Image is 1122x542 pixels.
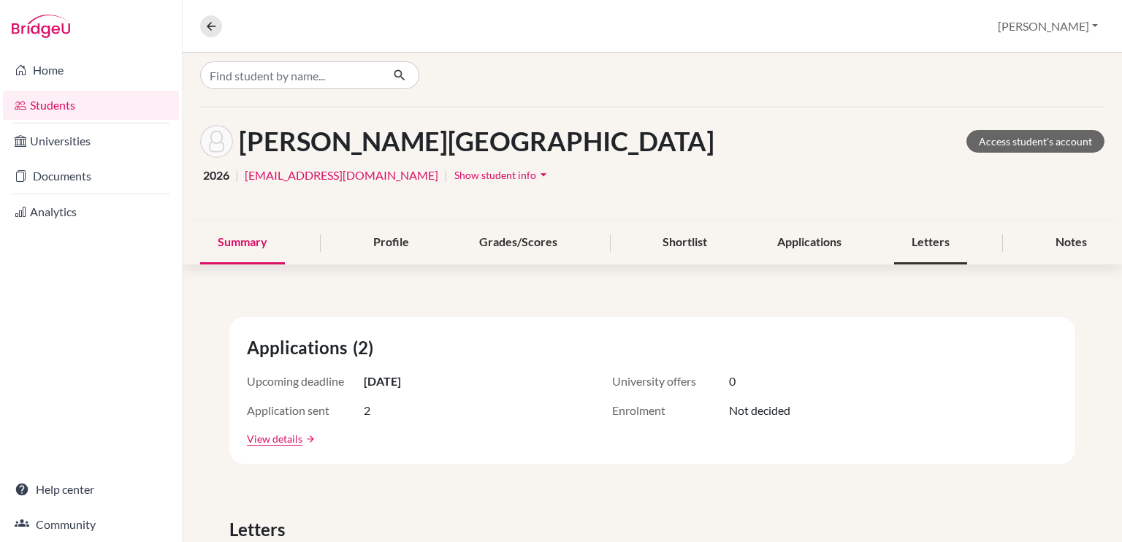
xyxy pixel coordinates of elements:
[364,373,401,390] span: [DATE]
[3,56,179,85] a: Home
[612,402,729,419] span: Enrolment
[245,167,438,184] a: [EMAIL_ADDRESS][DOMAIN_NAME]
[12,15,70,38] img: Bridge-U
[239,126,714,157] h1: [PERSON_NAME][GEOGRAPHIC_DATA]
[3,91,179,120] a: Students
[966,130,1104,153] a: Access student's account
[3,510,179,539] a: Community
[3,126,179,156] a: Universities
[991,12,1104,40] button: [PERSON_NAME]
[247,335,353,361] span: Applications
[3,475,179,504] a: Help center
[645,221,725,264] div: Shortlist
[462,221,575,264] div: Grades/Scores
[454,164,552,186] button: Show student infoarrow_drop_down
[247,402,364,419] span: Application sent
[200,125,233,158] img: Victoria Harding's avatar
[444,167,448,184] span: |
[200,221,285,264] div: Summary
[612,373,729,390] span: University offers
[3,161,179,191] a: Documents
[729,402,790,419] span: Not decided
[200,61,381,89] input: Find student by name...
[353,335,379,361] span: (2)
[203,167,229,184] span: 2026
[894,221,967,264] div: Letters
[536,167,551,182] i: arrow_drop_down
[247,373,364,390] span: Upcoming deadline
[364,402,370,419] span: 2
[356,221,427,264] div: Profile
[302,434,316,444] a: arrow_forward
[729,373,736,390] span: 0
[1038,221,1104,264] div: Notes
[235,167,239,184] span: |
[760,221,859,264] div: Applications
[454,169,536,181] span: Show student info
[3,197,179,226] a: Analytics
[247,431,302,446] a: View details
